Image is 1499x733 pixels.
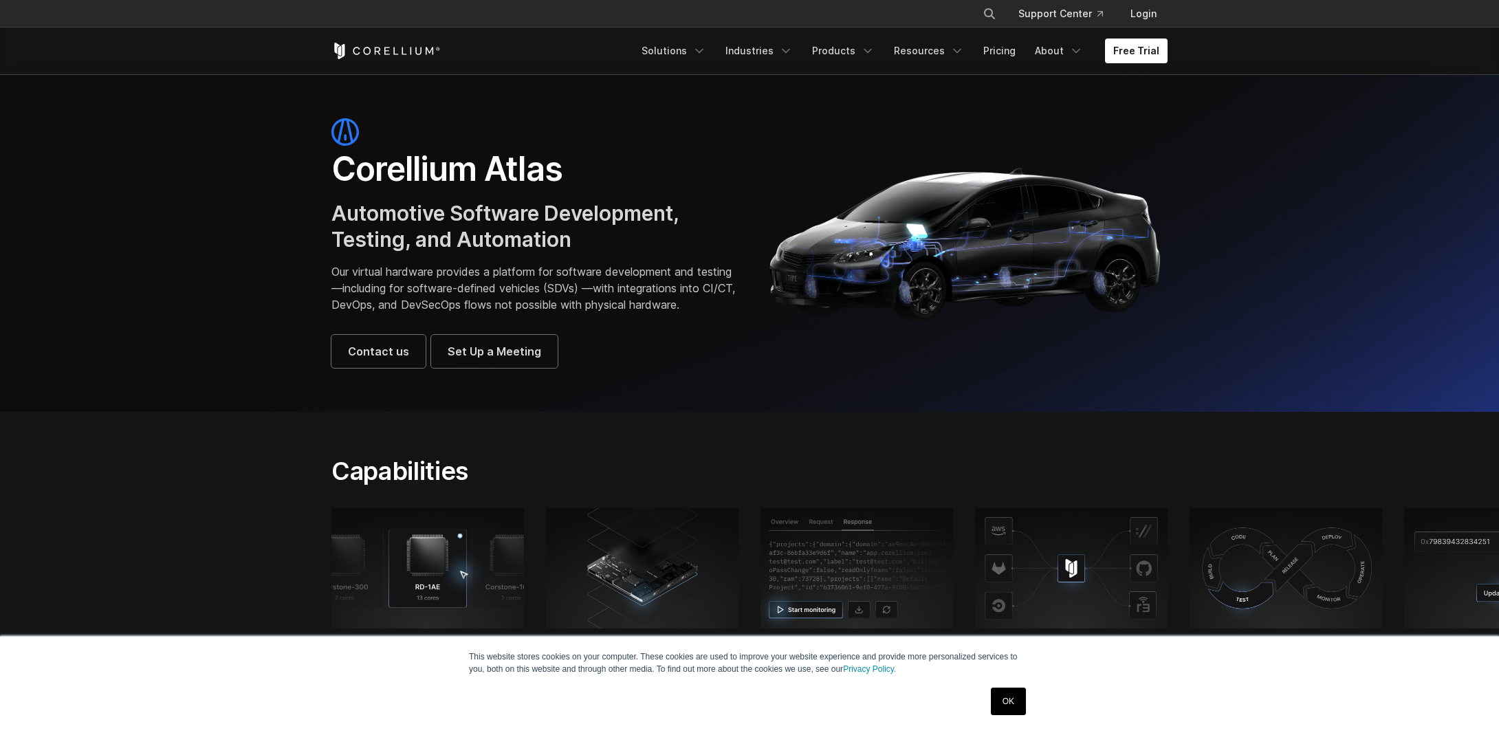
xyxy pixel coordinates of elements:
[886,39,972,63] a: Resources
[1105,39,1168,63] a: Free Trial
[331,335,426,368] a: Contact us
[633,39,1168,63] div: Navigation Menu
[331,508,524,628] img: RD-1AE; 13 cores
[331,263,736,313] p: Our virtual hardware provides a platform for software development and testing—including for softw...
[966,1,1168,26] div: Navigation Menu
[717,39,801,63] a: Industries
[448,343,541,360] span: Set Up a Meeting
[977,1,1002,26] button: Search
[1027,39,1091,63] a: About
[1190,508,1382,628] img: Continuous testing using physical devices in CI/CD workflows
[804,39,883,63] a: Products
[843,664,896,674] a: Privacy Policy.
[469,650,1030,675] p: This website stores cookies on your computer. These cookies are used to improve your website expe...
[431,335,558,368] a: Set Up a Meeting
[1007,1,1114,26] a: Support Center
[991,688,1026,715] a: OK
[761,508,953,628] img: Response tab, start monitoring; Tooling Integrations
[331,118,359,146] img: atlas-icon
[331,149,736,190] h1: Corellium Atlas
[546,508,738,628] img: server-class Arm hardware; SDV development
[633,39,714,63] a: Solutions
[331,201,679,252] span: Automotive Software Development, Testing, and Automation
[348,343,409,360] span: Contact us
[975,508,1168,628] img: Corellium platform integrating with AWS, GitHub, and CI tools for secure mobile app testing and D...
[331,456,879,486] h2: Capabilities
[331,43,441,59] a: Corellium Home
[975,39,1024,63] a: Pricing
[763,157,1168,329] img: Corellium_Hero_Atlas_Header
[1119,1,1168,26] a: Login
